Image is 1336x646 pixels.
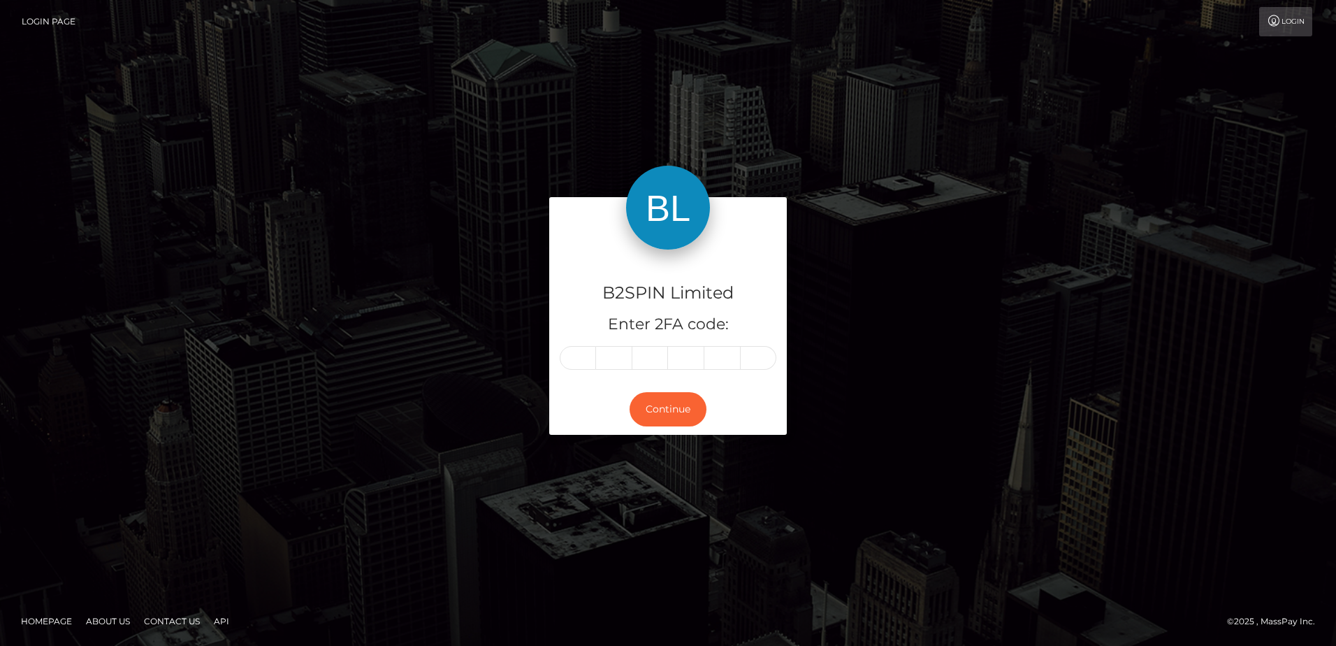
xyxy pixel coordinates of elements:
[208,610,235,632] a: API
[15,610,78,632] a: Homepage
[560,281,776,306] h4: B2SPIN Limited
[626,166,710,250] img: B2SPIN Limited
[80,610,136,632] a: About Us
[1227,614,1326,629] div: © 2025 , MassPay Inc.
[138,610,205,632] a: Contact Us
[630,392,706,426] button: Continue
[22,7,75,36] a: Login Page
[560,314,776,336] h5: Enter 2FA code:
[1259,7,1312,36] a: Login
